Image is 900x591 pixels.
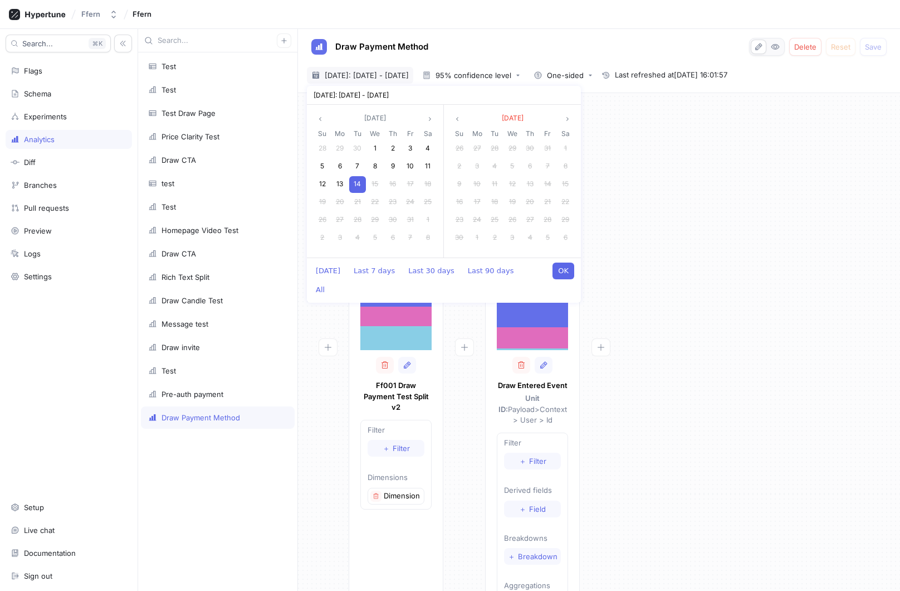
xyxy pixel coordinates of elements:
[492,162,497,170] span: 4
[504,194,521,211] div: 19
[366,176,384,193] div: 15 Oct 2025
[402,158,419,175] div: 10
[408,144,412,152] span: 3
[320,233,324,241] span: 2
[338,162,342,170] span: 6
[24,549,76,558] div: Documentation
[456,197,463,206] span: 16
[546,162,550,170] span: 7
[504,141,521,157] div: 29
[384,158,402,176] div: 09 Oct 2025
[331,229,349,247] div: 03 Nov 2025
[373,233,377,241] span: 5
[419,158,437,176] div: 11 Oct 2025
[314,176,331,193] div: 12
[402,193,419,211] div: 24 Oct 2025
[384,140,402,158] div: 02 Oct 2025
[336,215,344,224] span: 27
[133,10,151,18] span: Ffern
[561,215,569,224] span: 29
[384,212,401,229] div: 30
[384,141,401,157] div: 2
[468,211,486,229] div: 24 Nov 2025
[456,144,463,152] span: 26
[486,176,503,193] div: 11 Nov 2025
[865,43,882,50] span: Save
[451,211,468,229] div: 23 Nov 2025
[436,72,511,79] div: 95% confidence level
[349,176,366,193] div: 14 Oct 2025
[527,180,534,188] span: 13
[509,197,516,206] span: 19
[556,193,574,211] div: 22 Nov 2025
[319,215,326,224] span: 26
[528,233,532,241] span: 4
[503,140,521,158] div: 29 Oct 2025
[393,445,410,452] span: Filter
[371,215,379,224] span: 29
[539,158,557,176] div: 07 Nov 2025
[383,445,390,452] span: ＋
[331,158,349,176] div: 06 Oct 2025
[389,197,397,206] span: 23
[451,176,468,193] div: 9
[556,211,574,229] div: 29 Nov 2025
[349,194,366,211] div: 21
[317,115,324,122] svg: angle left
[556,176,574,193] div: 15 Nov 2025
[402,141,419,157] div: 3
[491,144,498,152] span: 28
[508,215,516,224] span: 26
[366,141,383,157] div: 1
[564,162,568,170] span: 8
[325,70,409,81] span: [DATE]: [DATE] - [DATE]
[402,194,419,211] div: 24
[529,506,546,512] span: Field
[539,212,556,229] div: 28
[509,180,516,188] span: 12
[510,233,514,241] span: 3
[539,194,556,211] div: 21
[349,211,366,229] div: 28 Oct 2025
[319,144,326,152] span: 28
[469,194,486,211] div: 17
[468,229,486,247] div: 01 Dec 2025
[353,144,361,152] span: 30
[355,233,360,241] span: 4
[468,158,486,176] div: 03 Nov 2025
[77,5,123,23] button: Ffern
[468,176,486,193] div: 10 Nov 2025
[22,40,53,47] span: Search...
[349,230,366,246] div: 4
[314,158,331,176] div: 05 Oct 2025
[354,197,361,206] span: 21
[349,158,366,176] div: 07 Oct 2025
[529,67,597,84] button: One-sided
[314,141,331,157] div: 28
[492,180,497,188] span: 11
[419,194,436,211] div: 25
[384,230,401,246] div: 6
[504,501,561,517] button: ＋Field
[331,212,348,229] div: 27
[158,35,277,46] input: Search...
[366,140,384,158] div: 01 Oct 2025
[526,144,534,152] span: 30
[473,180,481,188] span: 10
[314,158,331,175] div: 5
[486,176,503,193] div: 11
[373,162,377,170] span: 8
[336,197,344,206] span: 20
[408,233,412,241] span: 7
[355,162,359,170] span: 7
[6,35,111,52] button: Search...K
[81,9,100,19] div: Ffern
[831,43,850,50] span: Reset
[314,211,331,229] div: 26 Oct 2025
[402,230,419,246] div: 7
[331,230,348,246] div: 3
[389,180,396,188] span: 16
[314,229,331,247] div: 02 Nov 2025
[469,212,486,229] div: 24
[539,158,556,175] div: 7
